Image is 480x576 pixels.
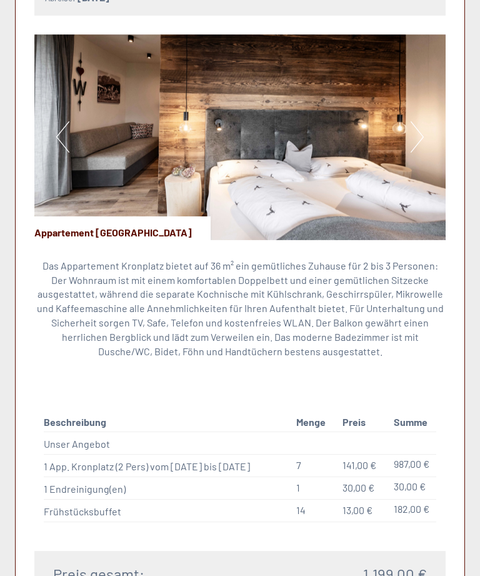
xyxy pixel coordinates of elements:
div: Appartement [GEOGRAPHIC_DATA] [34,216,211,240]
p: Das Appartement Kronplatz bietet auf 36 m² ein gemütliches Zuhause für 2 bis 3 Personen: Der Wohn... [34,259,446,359]
td: 14 [291,499,337,522]
td: 7 [291,455,337,477]
button: Senden [329,324,411,351]
td: 182,00 € [389,499,436,522]
th: Preis [337,413,389,432]
td: 1 [291,477,337,500]
small: 17:57 [19,61,196,69]
td: 1 Endreinigung(en) [44,477,291,500]
td: 30,00 € [389,477,436,500]
td: 987,00 € [389,455,436,477]
th: Menge [291,413,337,432]
span: 30,00 € [342,482,374,493]
button: Previous [56,121,69,153]
div: Donnerstag [167,9,244,31]
th: Summe [389,413,436,432]
td: Unser Angebot [44,432,291,455]
th: Beschreibung [44,413,291,432]
div: Appartements & Wellness [PERSON_NAME] [19,36,196,46]
span: 141,00 € [342,459,376,471]
button: Next [411,121,424,153]
img: image [34,34,446,240]
td: 1 App. Kronplatz (2 Pers) vom [DATE] bis [DATE] [44,455,291,477]
div: Guten Tag, wie können wir Ihnen helfen? [9,34,202,72]
td: Frühstücksbuffet [44,499,291,522]
span: 13,00 € [342,504,372,516]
